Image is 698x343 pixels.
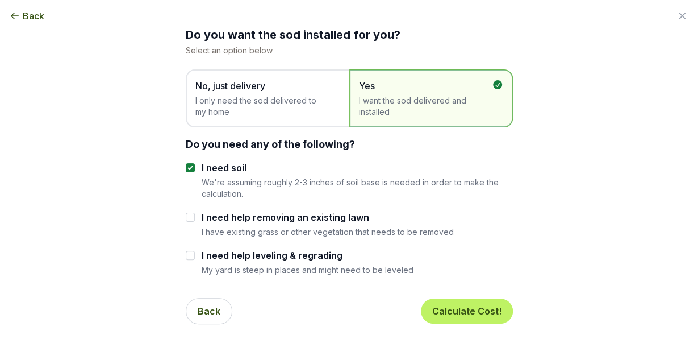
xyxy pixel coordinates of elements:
span: I only need the sod delivered to my home [195,95,328,118]
button: Calculate Cost! [421,299,513,324]
p: Select an option below [186,45,513,56]
span: No, just delivery [195,79,328,93]
p: My yard is steep in places and might need to be leveled [202,265,413,275]
h2: Do you want the sod installed for you? [186,27,513,43]
p: I have existing grass or other vegetation that needs to be removed [202,226,454,237]
div: Do you need any of the following? [186,137,513,152]
button: Back [186,298,232,324]
span: Yes [359,79,492,93]
span: Back [23,9,44,23]
p: We're assuming roughly 2-3 inches of soil base is needed in order to make the calculation. [202,177,513,199]
button: Back [9,9,44,23]
label: I need soil [202,161,513,175]
label: I need help removing an existing lawn [202,210,454,224]
label: I need help leveling & regrading [202,249,413,262]
span: I want the sod delivered and installed [359,95,492,118]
